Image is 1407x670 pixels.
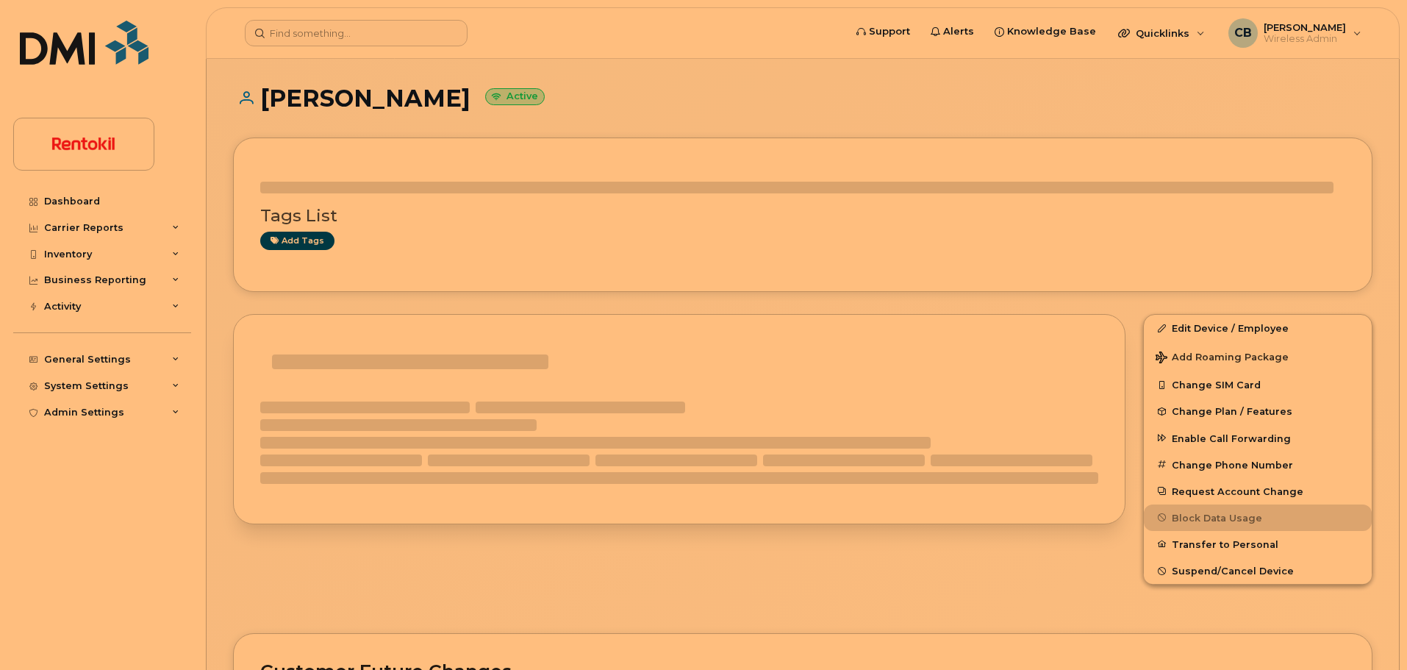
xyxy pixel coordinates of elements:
span: Change Plan / Features [1172,406,1292,417]
h1: [PERSON_NAME] [233,85,1372,111]
button: Add Roaming Package [1144,341,1372,371]
button: Transfer to Personal [1144,531,1372,557]
button: Change SIM Card [1144,371,1372,398]
a: Edit Device / Employee [1144,315,1372,341]
h3: Tags List [260,207,1345,225]
span: Add Roaming Package [1156,352,1289,366]
button: Block Data Usage [1144,505,1372,531]
button: Change Plan / Features [1144,398,1372,424]
button: Request Account Change [1144,478,1372,505]
button: Change Phone Number [1144,452,1372,478]
small: Active [485,88,545,105]
button: Suspend/Cancel Device [1144,557,1372,584]
button: Enable Call Forwarding [1144,425,1372,452]
span: Suspend/Cancel Device [1172,566,1294,577]
a: Add tags [260,232,334,250]
span: Enable Call Forwarding [1172,432,1291,443]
